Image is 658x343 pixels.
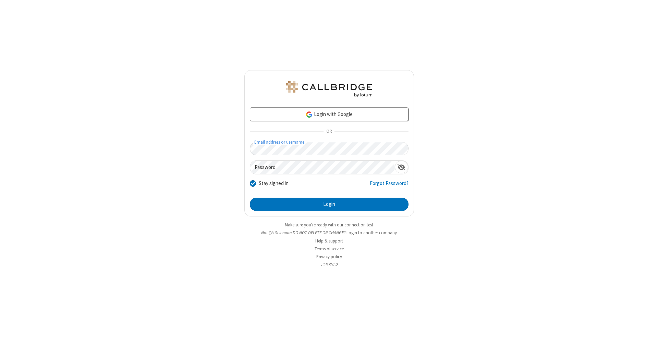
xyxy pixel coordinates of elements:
li: Not QA Selenium DO NOT DELETE OR CHANGE? [244,229,414,236]
div: Show password [395,161,408,173]
li: v2.6.351.2 [244,261,414,268]
span: OR [324,127,334,136]
a: Terms of service [315,246,344,252]
a: Make sure you're ready with our connection test [285,222,373,228]
a: Forgot Password? [370,180,409,193]
a: Login with Google [250,107,409,121]
input: Password [250,161,395,174]
button: Login [250,198,409,211]
button: Login to another company [346,229,397,236]
img: google-icon.png [305,111,313,118]
img: QA Selenium DO NOT DELETE OR CHANGE [284,81,374,97]
label: Stay signed in [259,180,289,187]
a: Privacy policy [316,254,342,260]
a: Help & support [315,238,343,244]
input: Email address or username [250,142,409,155]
